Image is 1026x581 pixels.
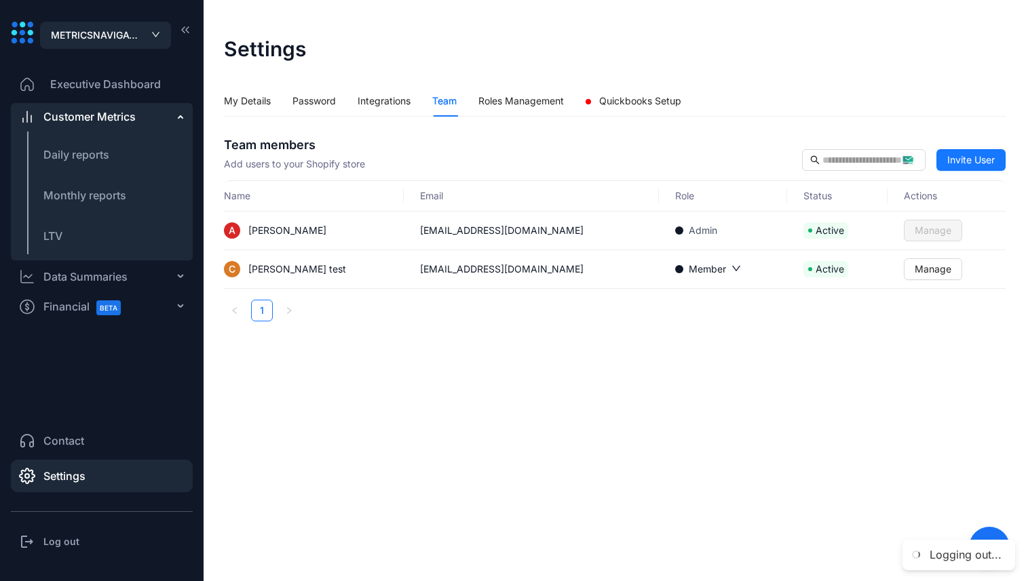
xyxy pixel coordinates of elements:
span: down [731,264,741,273]
div: Customer Metrics [43,108,136,125]
span: Monthly reports [43,188,126,202]
th: Name [224,180,404,212]
button: right [278,300,300,321]
h6: Team members [224,136,365,155]
span: c [227,260,237,278]
th: Actions [888,180,1006,212]
span: Quickbooks Setup [599,95,681,106]
span: METRICSNAVIGATOR [51,28,142,43]
th: Email [404,180,659,212]
span: right [285,306,293,315]
span: LTV [43,229,62,243]
span: Contact [43,433,84,449]
button: METRICSNAVIGATOR [40,22,171,49]
span: Settings [43,468,85,484]
div: My Details [224,94,271,108]
span: left [231,306,239,315]
div: Integrations [358,94,411,108]
li: Next Page [278,300,300,321]
div: Roles Management [478,94,564,108]
div: [PERSON_NAME] test [224,261,387,277]
span: Financial [43,292,133,322]
button: Invite User [936,149,1006,171]
li: 1 [251,300,273,321]
span: Admin [675,224,717,237]
header: Settings [224,20,1006,77]
span: search [810,155,820,165]
th: Role [659,180,787,212]
a: 1 [252,300,272,321]
span: Invite User [947,153,995,167]
div: Team [432,94,457,108]
th: Status [787,180,888,212]
button: Manage [904,258,962,280]
div: [PERSON_NAME] [224,222,387,239]
button: Manage [904,220,962,241]
span: a [227,222,237,239]
h3: Log out [43,535,79,548]
span: Manage [915,262,951,277]
span: Active [803,222,848,239]
span: down [151,31,160,38]
div: Logging out... [930,548,1002,562]
span: Member [675,262,726,276]
span: Executive Dashboard [50,76,161,92]
div: Data Summaries [43,268,128,285]
td: [EMAIL_ADDRESS][DOMAIN_NAME] [404,212,659,250]
span: Daily reports [43,148,109,161]
li: Previous Page [224,300,246,321]
div: Open chat [969,527,1010,567]
span: Active [803,261,848,277]
div: Password [292,94,336,108]
td: [EMAIL_ADDRESS][DOMAIN_NAME] [404,250,659,289]
button: left [224,300,246,321]
span: BETA [96,300,121,315]
span: Add users to your Shopify store [224,157,365,171]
